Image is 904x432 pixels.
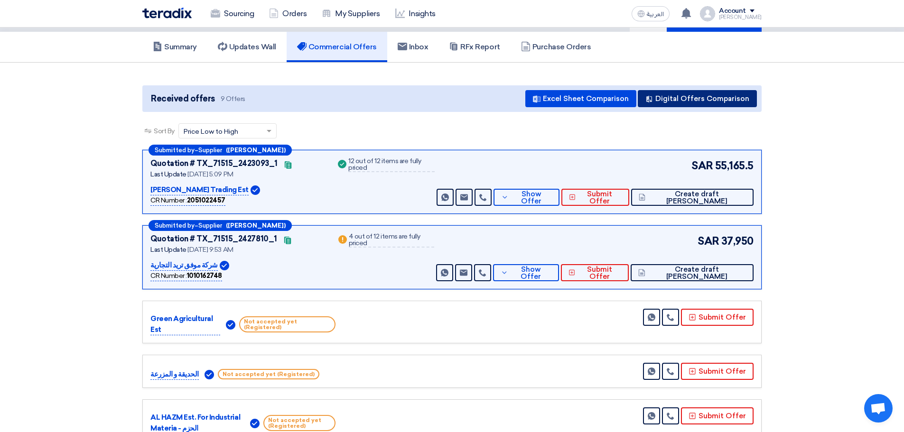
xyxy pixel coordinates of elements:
a: Sourcing [203,3,261,24]
span: Create draft [PERSON_NAME] [648,266,746,280]
img: Verified Account [250,419,260,428]
button: Show Offer [494,189,559,206]
div: Account [719,7,746,15]
div: 12 out of 12 items are fully priced [348,158,435,172]
div: 4 out of 12 items are fully priced [349,233,434,248]
b: ([PERSON_NAME]) [226,222,286,229]
div: Quotation # TX_71515_2423093_1 [150,158,278,169]
button: Submit Offer [681,363,754,380]
button: Digital Offers Comparison [638,90,757,107]
a: Commercial Offers [287,32,387,62]
div: Quotation # TX_71515_2427810_1 [150,233,277,245]
b: 2051022457 [187,196,225,204]
a: Purchase Orders [511,32,602,62]
button: العربية [632,6,670,21]
button: Create draft [PERSON_NAME] [631,189,754,206]
span: Price Low to High [184,127,238,137]
p: شركة موفق تريد التجارية [150,260,218,271]
img: profile_test.png [700,6,715,21]
span: Last Update [150,246,186,254]
span: Create draft [PERSON_NAME] [648,191,746,205]
span: Supplier [198,222,222,229]
a: Orders [261,3,314,24]
div: – [149,145,292,156]
span: Not accepted yet (Registered) [239,316,336,332]
p: الحديقة و المزرعة [150,369,199,380]
a: Insights [388,3,443,24]
span: Not accepted yet (Registered) [263,415,336,431]
div: CR Number : [150,195,225,206]
h5: Commercial Offers [297,42,377,52]
button: Submit Offer [561,264,629,281]
img: Verified Account [205,370,214,379]
span: العربية [647,11,664,18]
h5: Inbox [398,42,429,52]
button: Submit Offer [681,309,754,326]
span: Supplier [198,147,222,153]
span: Sort By [154,126,175,136]
div: – [149,220,292,231]
img: Verified Account [251,185,260,195]
div: CR Number : [150,271,222,281]
span: Submitted by [155,222,195,229]
p: [PERSON_NAME] Trading Est [150,184,249,196]
h5: RFx Report [449,42,500,52]
a: Updates Wall [207,32,287,62]
span: Last Update [150,170,186,178]
span: Show Offer [511,266,551,280]
span: SAR [698,233,719,249]
span: Submitted by [155,147,195,153]
a: RFx Report [438,32,510,62]
span: [DATE] 9:53 AM [187,246,233,254]
b: ([PERSON_NAME]) [226,147,286,153]
a: Inbox [387,32,439,62]
span: Submit Offer [578,191,621,205]
span: 37,950 [721,233,754,249]
img: Teradix logo [142,8,192,18]
div: Open chat [864,394,893,423]
img: Verified Account [226,320,235,330]
p: Green Agricultural Est [150,313,220,335]
h5: Purchase Orders [521,42,591,52]
button: Show Offer [493,264,559,281]
span: Submit Offer [578,266,621,280]
div: [PERSON_NAME] [719,15,762,20]
b: 1010162748 [187,272,222,280]
button: Excel Sheet Comparison [525,90,636,107]
span: Show Offer [511,191,552,205]
span: Received offers [151,92,215,105]
span: 9 Offers [221,94,245,103]
h5: Summary [153,42,197,52]
span: SAR [691,158,713,174]
h5: Updates Wall [218,42,276,52]
a: Summary [142,32,207,62]
button: Create draft [PERSON_NAME] [631,264,754,281]
button: Submit Offer [681,407,754,424]
span: [DATE] 5:09 PM [187,170,233,178]
a: My Suppliers [314,3,387,24]
button: Submit Offer [561,189,629,206]
img: Verified Account [220,261,229,270]
span: Not accepted yet (Registered) [218,369,319,379]
span: 55,165.5 [715,158,754,174]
